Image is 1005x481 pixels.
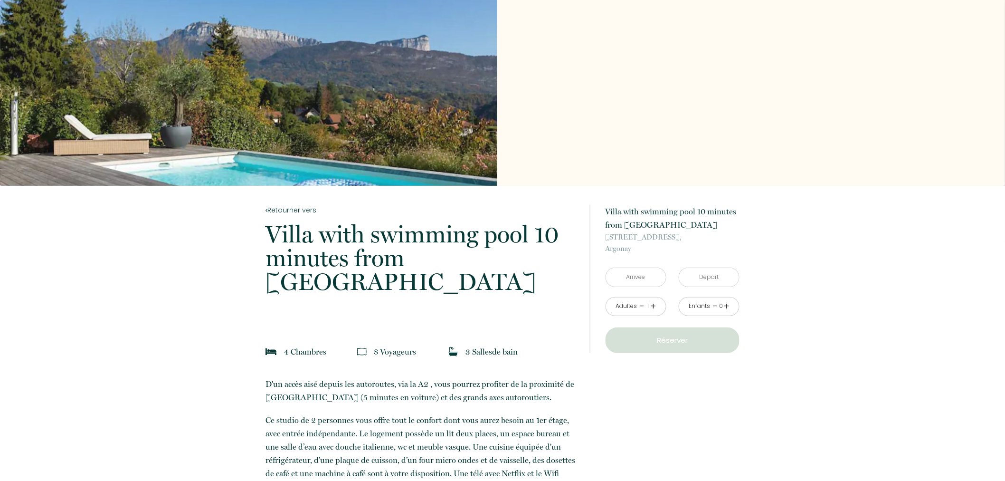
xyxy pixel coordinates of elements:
[645,302,650,311] div: 1
[609,335,736,346] p: Réserver
[489,347,492,356] span: s
[679,268,739,287] input: Départ
[284,345,326,358] p: 4 Chambre
[374,345,417,358] p: 8 Voyageur
[323,347,326,356] span: s
[606,205,740,231] p: Villa with swimming pool 10 minutes from [GEOGRAPHIC_DATA]
[713,299,718,314] a: -
[606,231,740,243] span: [STREET_ADDRESS],
[606,231,740,254] p: Argonay
[616,302,637,311] div: Adultes
[640,299,645,314] a: -
[265,222,577,294] p: Villa with swimming pool 10 minutes from [GEOGRAPHIC_DATA]
[357,347,367,356] img: guests
[265,377,577,404] p: D'un accès aisé depuis les autoroutes, via la A2 , vous pourrez profiter de la proximité de [GEOG...
[606,268,666,287] input: Arrivée
[719,302,724,311] div: 0
[651,299,656,314] a: +
[606,327,740,353] button: Réserver
[265,205,577,215] a: Retourner vers
[689,302,710,311] div: Enfants
[413,347,417,356] span: s
[465,345,518,358] p: 3 Salle de bain
[724,299,730,314] a: +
